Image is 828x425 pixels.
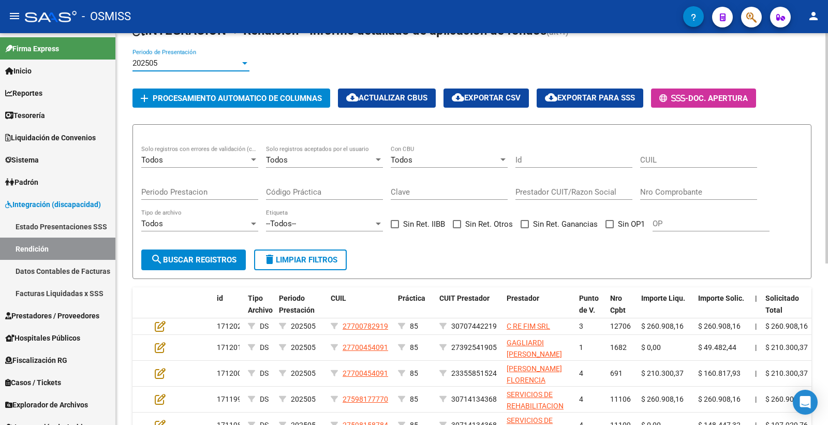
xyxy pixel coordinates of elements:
span: --Todos-- [266,219,296,228]
span: Exportar CSV [452,93,521,102]
span: Reportes [5,87,42,99]
span: Sin Ret. Ganancias [533,218,598,230]
datatable-header-cell: CUIT Prestador [435,287,502,333]
span: DS [260,343,269,351]
datatable-header-cell: CUIL [327,287,394,333]
span: | [755,369,757,377]
span: 202505 [132,58,157,68]
span: 27598177770 [343,395,388,403]
span: $ 210.300,37 [765,369,808,377]
span: 30707442219 [451,322,497,330]
span: Prestadores / Proveedores [5,310,99,321]
span: Limpiar filtros [263,255,337,265]
span: 27700454091 [343,343,388,351]
button: Procesamiento automatico de columnas [132,89,330,108]
datatable-header-cell: Prestador [502,287,575,333]
span: Sistema [5,154,39,166]
span: - [659,94,688,103]
span: Padrón [5,177,38,188]
span: Todos [391,155,412,165]
span: $ 0,00 [641,343,661,351]
span: C RE FIM SRL [507,322,550,330]
span: DS [260,395,269,403]
span: - OSMISS [82,5,131,28]
span: CUIL [331,294,346,302]
span: Fiscalización RG [5,355,67,366]
span: Sin Ret. Otros [465,218,513,230]
span: Tesorería [5,110,45,121]
span: $ 160.817,93 [698,369,741,377]
span: DS [260,369,269,377]
span: 1 [579,343,583,351]
span: $ 210.300,37 [765,343,808,351]
span: 27392541905 [451,343,497,351]
span: | [755,395,757,403]
span: 202505 [291,369,316,377]
span: $ 260.908,16 [765,395,808,403]
span: Procesamiento automatico de columnas [153,94,322,103]
span: Integración (discapacidad) [5,199,101,210]
datatable-header-cell: | [751,287,761,333]
span: $ 210.300,37 [641,369,684,377]
mat-icon: cloud_download [545,91,557,104]
span: Actualizar CBUs [346,93,427,102]
span: 85 [410,369,418,377]
datatable-header-cell: id [213,287,244,333]
span: Sin Ret. IIBB [403,218,445,230]
span: 4 [579,395,583,403]
span: 27700782919 [343,322,388,330]
span: $ 49.482,44 [698,343,736,351]
span: Periodo Prestación [279,294,315,314]
button: Limpiar filtros [254,250,347,270]
span: 85 [410,322,418,330]
mat-icon: add [138,92,151,105]
div: 171199 [217,393,240,405]
span: [PERSON_NAME] FLORENCIA [507,364,562,385]
div: 171201 [217,342,240,354]
span: Hospitales Públicos [5,332,80,344]
span: GAGLIARDI [PERSON_NAME] [507,339,562,359]
button: Exportar para SSS [537,89,643,108]
span: Todos [141,155,163,165]
span: Importe Solic. [698,294,744,302]
span: Casos / Tickets [5,377,61,388]
button: Exportar CSV [443,89,529,108]
span: 30714134368 [451,395,497,403]
span: 202505 [291,322,316,330]
span: Firma Express [5,43,59,54]
span: $ 260.908,16 [641,322,684,330]
span: Sin OP1 [618,218,645,230]
span: id [217,294,223,302]
datatable-header-cell: Punto de V. [575,287,606,333]
datatable-header-cell: Tipo Archivo [244,287,275,333]
mat-icon: person [807,10,820,22]
span: Prestador [507,294,539,302]
span: $ 260.908,16 [698,322,741,330]
mat-icon: delete [263,253,276,266]
mat-icon: search [151,253,163,266]
span: 202505 [291,395,316,403]
span: Todos [141,219,163,228]
mat-icon: menu [8,10,21,22]
datatable-header-cell: Solicitado Total [761,287,818,333]
span: Práctica [398,294,425,302]
span: $ 260.908,16 [641,395,684,403]
span: Tipo Archivo [248,294,273,314]
span: 3 [579,322,583,330]
mat-icon: cloud_download [452,91,464,104]
datatable-header-cell: Importe Solic. [694,287,751,333]
span: Importe Liqu. [641,294,685,302]
span: DS [260,322,269,330]
div: Open Intercom Messenger [793,390,818,415]
mat-icon: cloud_download [346,91,359,104]
span: Doc. Apertura [688,94,748,103]
datatable-header-cell: Periodo Prestación [275,287,327,333]
span: 202505 [291,343,316,351]
span: Buscar registros [151,255,236,265]
span: | [755,322,757,330]
datatable-header-cell: Nro Cpbt [606,287,637,333]
datatable-header-cell: Práctica [394,287,435,333]
div: 171200 [217,368,240,379]
span: $ 260.908,16 [698,395,741,403]
span: 11106 [610,395,631,403]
